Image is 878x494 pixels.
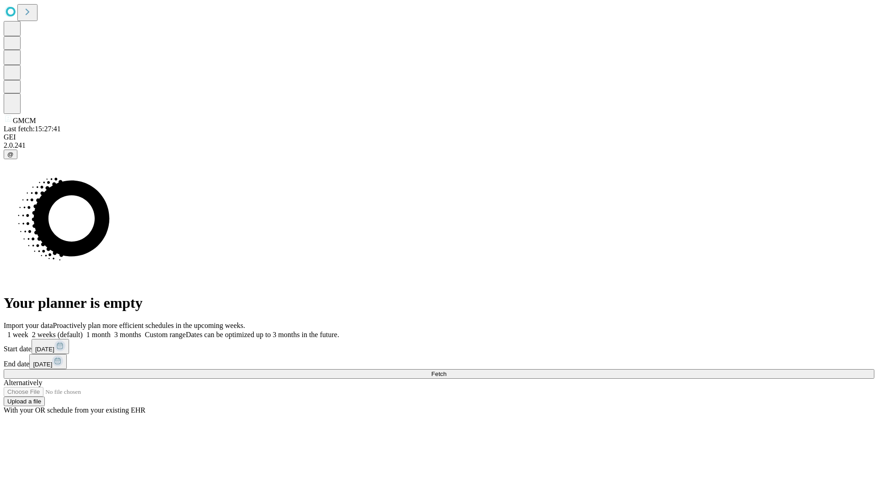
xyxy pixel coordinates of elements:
[86,331,111,338] span: 1 month
[7,151,14,158] span: @
[4,295,874,311] h1: Your planner is empty
[4,339,874,354] div: Start date
[186,331,339,338] span: Dates can be optimized up to 3 months in the future.
[4,125,61,133] span: Last fetch: 15:27:41
[32,331,83,338] span: 2 weeks (default)
[4,150,17,159] button: @
[7,331,28,338] span: 1 week
[29,354,67,369] button: [DATE]
[4,397,45,406] button: Upload a file
[4,322,53,329] span: Import your data
[33,361,52,368] span: [DATE]
[4,354,874,369] div: End date
[4,406,145,414] span: With your OR schedule from your existing EHR
[431,370,446,377] span: Fetch
[32,339,69,354] button: [DATE]
[4,133,874,141] div: GEI
[145,331,186,338] span: Custom range
[35,346,54,353] span: [DATE]
[4,379,42,387] span: Alternatively
[114,331,141,338] span: 3 months
[13,117,36,124] span: GMCM
[53,322,245,329] span: Proactively plan more efficient schedules in the upcoming weeks.
[4,369,874,379] button: Fetch
[4,141,874,150] div: 2.0.241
